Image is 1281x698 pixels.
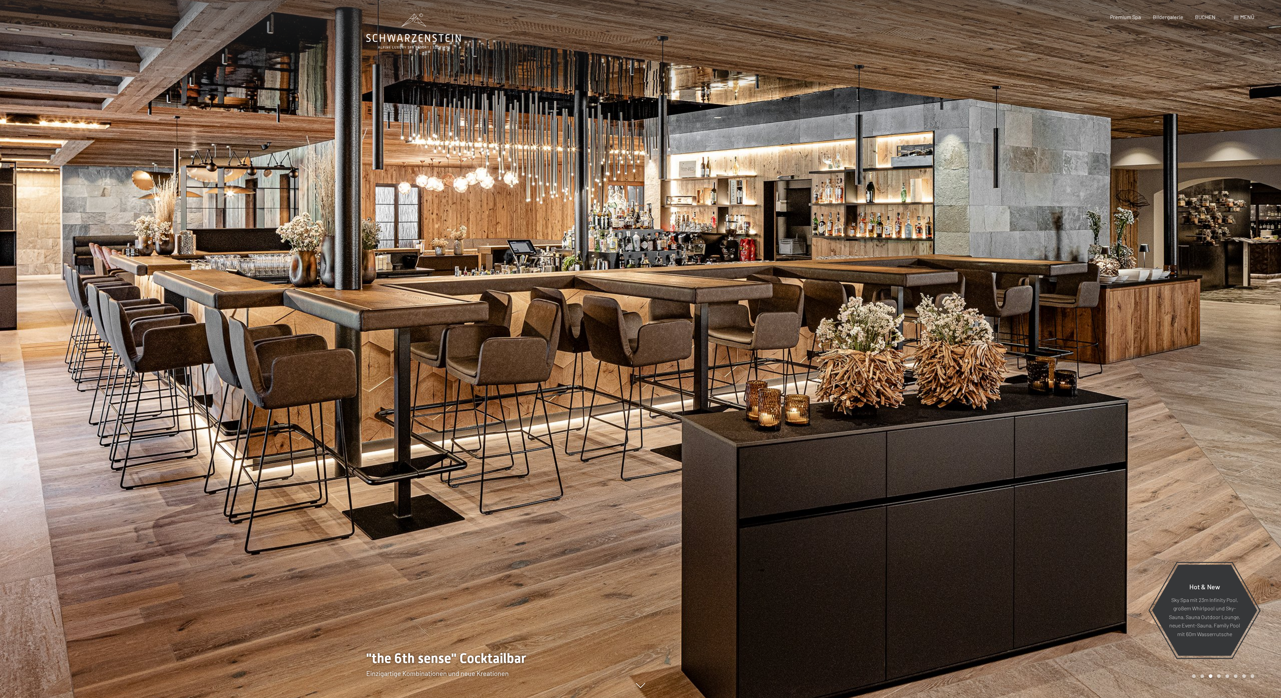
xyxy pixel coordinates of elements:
div: Carousel Page 1 [1192,674,1196,678]
div: Carousel Page 3 (Current Slide) [1209,674,1212,678]
div: Carousel Page 8 [1251,674,1254,678]
a: Premium Spa [1110,14,1141,20]
a: Hot & New Sky Spa mit 23m Infinity Pool, großem Whirlpool und Sky-Sauna, Sauna Outdoor Lounge, ne... [1152,564,1258,656]
div: Carousel Page 7 [1242,674,1246,678]
div: Carousel Page 2 [1200,674,1204,678]
div: Carousel Page 6 [1234,674,1238,678]
a: Bildergalerie [1153,14,1183,20]
div: Carousel Pagination [1190,674,1254,678]
span: Menü [1240,14,1254,20]
span: Hot & New [1189,582,1220,590]
a: BUCHEN [1195,14,1215,20]
div: Carousel Page 4 [1217,674,1221,678]
div: Carousel Page 5 [1225,674,1229,678]
p: Sky Spa mit 23m Infinity Pool, großem Whirlpool und Sky-Sauna, Sauna Outdoor Lounge, neue Event-S... [1168,595,1241,638]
